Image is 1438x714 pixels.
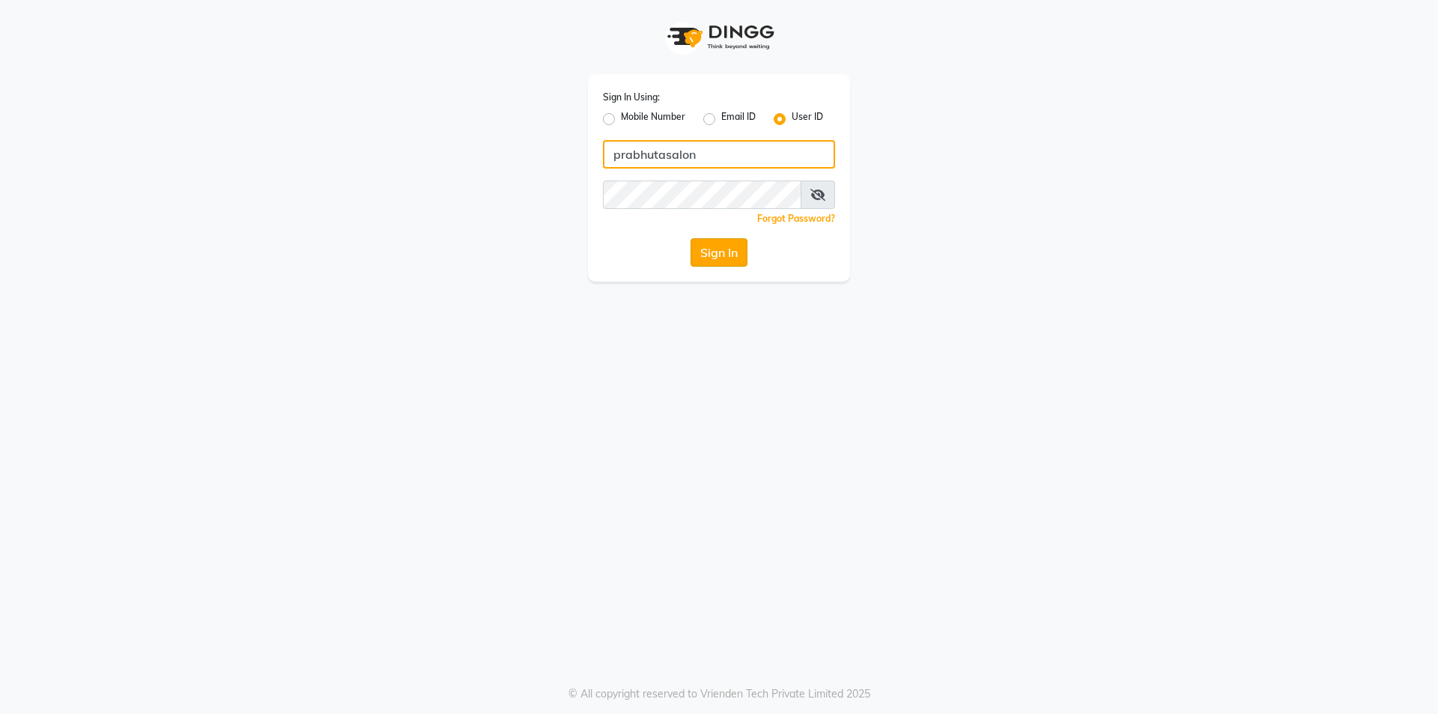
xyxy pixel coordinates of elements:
label: Email ID [721,110,756,128]
label: Sign In Using: [603,91,660,104]
button: Sign In [691,238,747,267]
label: Mobile Number [621,110,685,128]
label: User ID [792,110,823,128]
input: Username [603,140,835,169]
img: logo1.svg [659,15,779,59]
input: Username [603,181,801,209]
a: Forgot Password? [757,213,835,224]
